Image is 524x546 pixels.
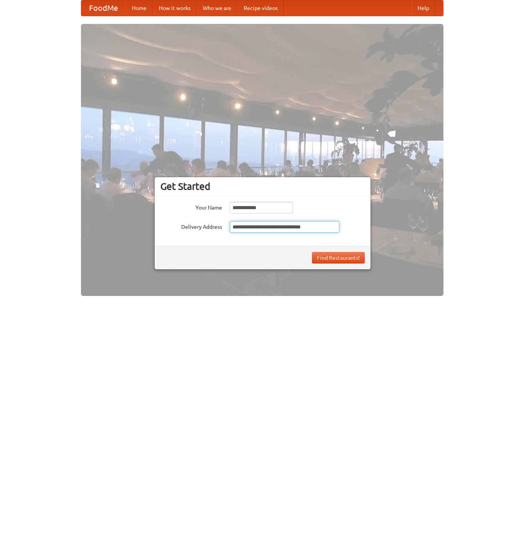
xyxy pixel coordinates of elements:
button: Find Restaurants! [312,252,365,264]
a: FoodMe [81,0,126,16]
a: Who we are [197,0,238,16]
a: Help [411,0,435,16]
label: Your Name [160,202,222,211]
a: How it works [153,0,197,16]
label: Delivery Address [160,221,222,231]
a: Home [126,0,153,16]
a: Recipe videos [238,0,284,16]
h3: Get Started [160,181,365,192]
